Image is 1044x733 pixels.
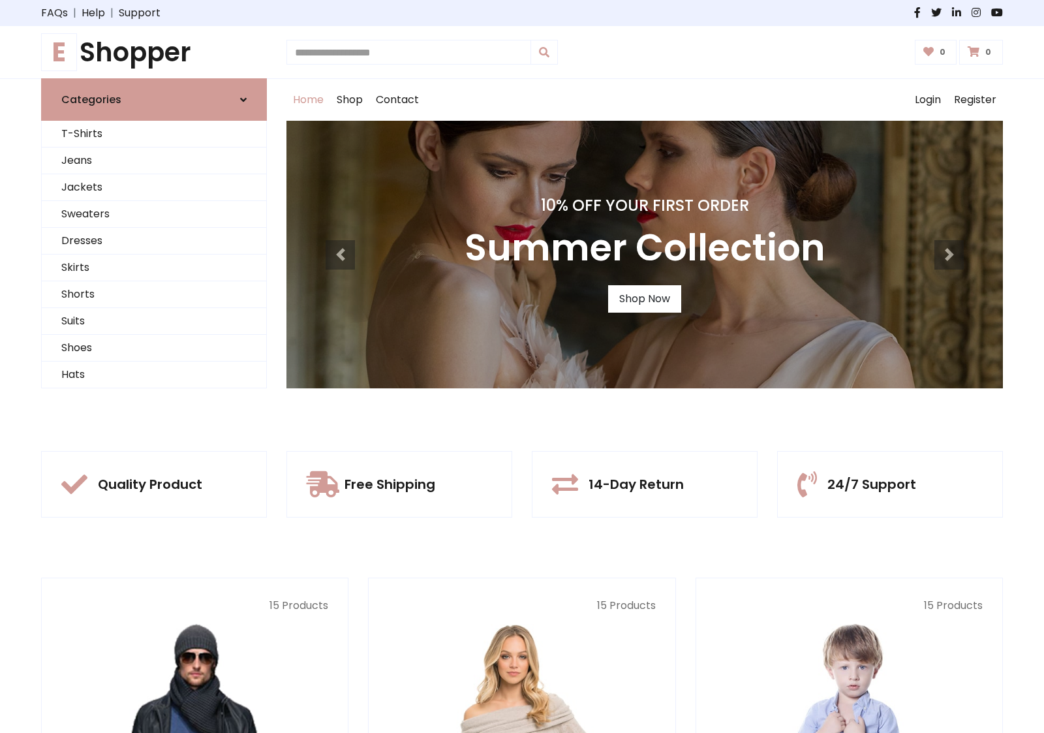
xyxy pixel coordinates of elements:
a: Categories [41,78,267,121]
a: FAQs [41,5,68,21]
p: 15 Products [388,598,655,614]
a: T-Shirts [42,121,266,148]
a: 0 [959,40,1003,65]
h6: Categories [61,93,121,106]
h4: 10% Off Your First Order [465,196,825,215]
a: Shoes [42,335,266,362]
p: 15 Products [716,598,983,614]
a: Contact [369,79,425,121]
p: 15 Products [61,598,328,614]
a: Suits [42,308,266,335]
span: 0 [982,46,994,58]
a: Register [947,79,1003,121]
span: 0 [936,46,949,58]
a: Help [82,5,105,21]
a: Home [286,79,330,121]
h3: Summer Collection [465,226,825,270]
a: 0 [915,40,957,65]
h5: 24/7 Support [827,476,916,492]
span: E [41,33,77,71]
a: Jeans [42,148,266,174]
span: | [68,5,82,21]
a: Shop Now [608,285,681,313]
h5: 14-Day Return [589,476,684,492]
h5: Free Shipping [345,476,435,492]
a: Shop [330,79,369,121]
a: Dresses [42,228,266,255]
span: | [105,5,119,21]
a: Jackets [42,174,266,201]
a: Login [908,79,947,121]
a: EShopper [41,37,267,68]
a: Shorts [42,281,266,308]
h5: Quality Product [98,476,202,492]
h1: Shopper [41,37,267,68]
a: Skirts [42,255,266,281]
a: Support [119,5,161,21]
a: Hats [42,362,266,388]
a: Sweaters [42,201,266,228]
